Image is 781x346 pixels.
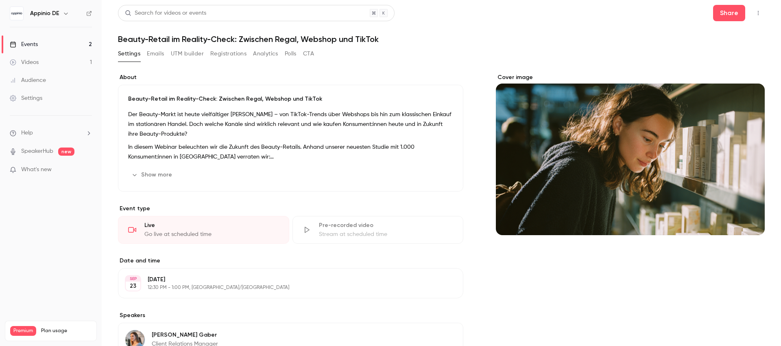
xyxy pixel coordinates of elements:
div: Videos [10,58,39,66]
label: Speakers [118,311,463,320]
p: [PERSON_NAME] Gaber [152,331,218,339]
p: 12:30 PM - 1:00 PM, [GEOGRAPHIC_DATA]/[GEOGRAPHIC_DATA] [148,284,420,291]
span: Plan usage [41,328,92,334]
p: 23 [130,282,136,290]
button: CTA [303,47,314,60]
div: Stream at scheduled time [319,230,454,238]
button: Polls [285,47,297,60]
p: [DATE] [148,275,420,284]
div: Pre-recorded videoStream at scheduled time [292,216,464,244]
button: Emails [147,47,164,60]
span: Help [21,129,33,137]
button: UTM builder [171,47,204,60]
label: About [118,73,463,82]
span: What's new [21,165,52,174]
div: Live [144,221,279,229]
p: Event type [118,205,463,213]
li: help-dropdown-opener [10,129,92,137]
div: SEP [126,276,140,282]
span: new [58,148,74,156]
img: Appinio DE [10,7,23,20]
p: Der Beauty-Markt ist heute vielfältiger [PERSON_NAME] – von TikTok-Trends über Webshops bis hin z... [128,110,453,139]
div: Pre-recorded video [319,221,454,229]
button: Settings [118,47,140,60]
section: Cover image [496,73,765,235]
div: Settings [10,94,42,102]
h6: Appinio DE [30,9,59,18]
div: Events [10,40,38,48]
label: Date and time [118,257,463,265]
button: Share [713,5,745,21]
div: Go live at scheduled time [144,230,279,238]
p: Beauty-Retail im Reality-Check: Zwischen Regal, Webshop und TikTok [128,95,453,103]
span: Premium [10,326,36,336]
a: SpeakerHub [21,147,53,156]
h1: Beauty-Retail im Reality-Check: Zwischen Regal, Webshop und TikTok [118,34,765,44]
div: Search for videos or events [125,9,206,18]
button: Show more [128,168,177,181]
div: Audience [10,76,46,84]
p: In diesem Webinar beleuchten wir die Zukunft des Beauty-Retails. Anhand unserer neuesten Studie m... [128,142,453,162]
button: Analytics [253,47,278,60]
div: LiveGo live at scheduled time [118,216,289,244]
button: Registrations [210,47,247,60]
label: Cover image [496,73,765,82]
